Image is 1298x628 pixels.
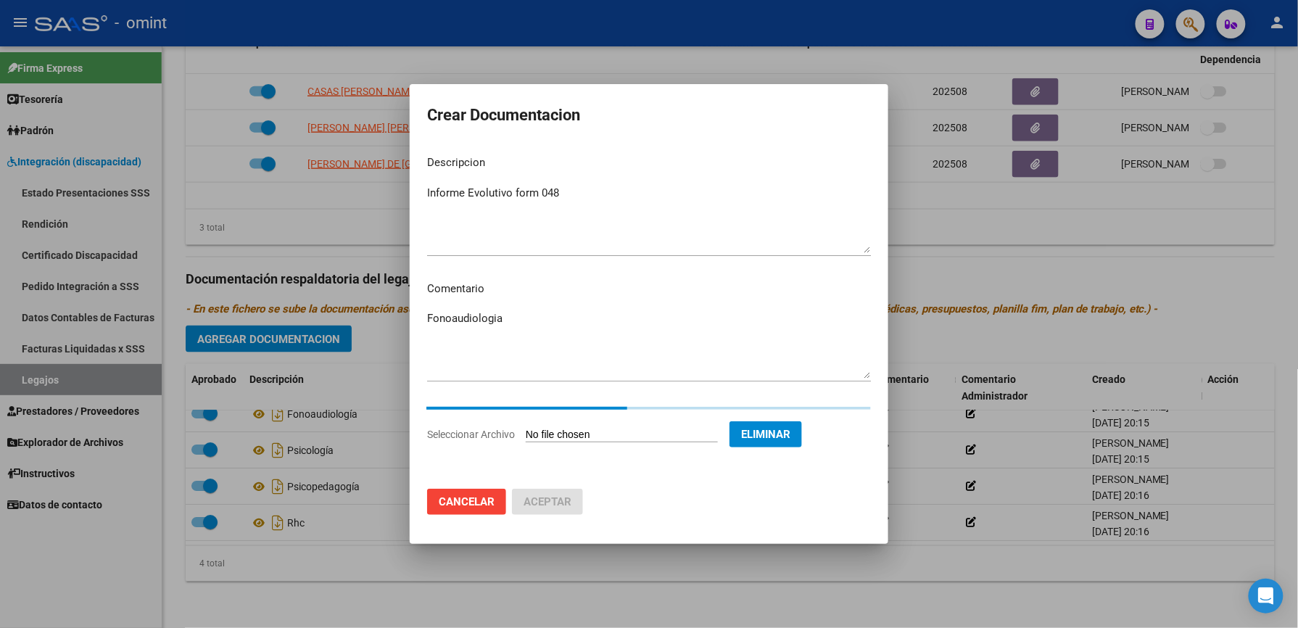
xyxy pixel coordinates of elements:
[729,421,802,447] button: Eliminar
[427,281,871,297] p: Comentario
[427,154,871,171] p: Descripcion
[512,489,583,515] button: Aceptar
[427,489,506,515] button: Cancelar
[439,495,495,508] span: Cancelar
[427,429,515,440] span: Seleccionar Archivo
[1249,579,1283,613] div: Open Intercom Messenger
[524,495,571,508] span: Aceptar
[427,102,871,129] h2: Crear Documentacion
[741,428,790,441] span: Eliminar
